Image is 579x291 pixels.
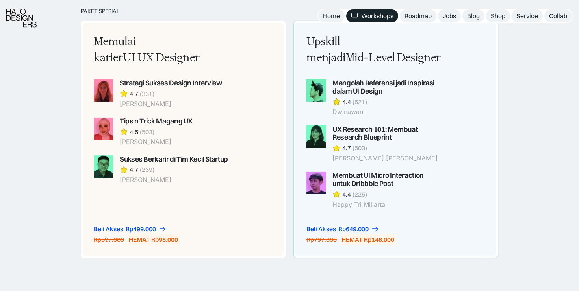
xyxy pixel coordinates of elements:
[353,144,367,152] div: (503)
[318,9,345,22] a: Home
[332,171,442,188] div: Membuat UI Micro Interaction untuk Dribbble Post
[130,128,138,136] div: 4.5
[544,9,572,22] a: Collab
[126,225,156,233] div: Rp499.000
[94,34,229,66] div: Memulai karier
[342,98,351,106] div: 4.4
[120,79,222,87] div: Strategi Sukses Design Interview
[306,79,442,116] a: Mengolah Referensi jadi Inspirasi dalam UI Design4.4(521)Dwinawan
[130,166,138,174] div: 4.7
[120,138,193,145] div: [PERSON_NAME]
[94,79,229,108] a: Strategi Sukses Design Interview4.7(331)[PERSON_NAME]
[443,12,456,20] div: Jobs
[342,144,351,152] div: 4.7
[332,79,442,96] div: Mengolah Referensi jadi Inspirasi dalam UI Design
[512,9,543,22] a: Service
[306,236,337,244] div: Rp797.000
[81,8,498,15] div: PAKET SPESIAL
[516,12,538,20] div: Service
[491,12,505,20] div: Shop
[462,9,484,22] a: Blog
[438,9,461,22] a: Jobs
[306,171,442,208] a: Membuat UI Micro Interaction untuk Dribbble Post4.4(225)Happy Tri Miliarta
[94,117,229,146] a: Tips n Trick Magang UX4.5(503)[PERSON_NAME]
[323,12,340,20] div: Home
[549,12,567,20] div: Collab
[341,236,394,244] div: HEMAT Rp148.000
[306,225,379,233] a: Beli AksesRp649.000
[338,225,369,233] div: Rp649.000
[120,176,228,184] div: [PERSON_NAME]
[120,155,228,164] div: Sukses Berkarir di Tim Kecil Startup
[140,166,154,174] div: (239)
[405,12,432,20] div: Roadmap
[353,190,367,199] div: (225)
[332,125,442,142] div: UX Research 101: Membuat Research Blueprint
[94,155,229,184] a: Sukses Berkarir di Tim Kecil Startup4.7(239)[PERSON_NAME]
[120,117,193,125] div: Tips n Trick Magang UX
[129,236,178,244] div: HEMAT Rp98.000
[306,34,442,66] div: Upskill menjadi
[140,90,154,98] div: (331)
[346,9,398,22] a: Workshops
[332,155,442,162] div: [PERSON_NAME] [PERSON_NAME]
[140,128,154,136] div: (503)
[306,225,336,233] div: Beli Akses
[361,12,393,20] div: Workshops
[94,225,123,233] div: Beli Akses
[120,100,222,108] div: [PERSON_NAME]
[486,9,510,22] a: Shop
[306,125,442,162] a: UX Research 101: Membuat Research Blueprint4.7(503)[PERSON_NAME] [PERSON_NAME]
[94,236,124,244] div: Rp597.000
[332,201,442,208] div: Happy Tri Miliarta
[130,90,138,98] div: 4.7
[400,9,436,22] a: Roadmap
[353,98,367,106] div: (521)
[342,190,351,199] div: 4.4
[345,51,441,64] span: Mid-Level Designer
[94,225,167,233] a: Beli AksesRp499.000
[467,12,480,20] div: Blog
[123,51,200,64] span: UI UX Designer
[332,108,442,116] div: Dwinawan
